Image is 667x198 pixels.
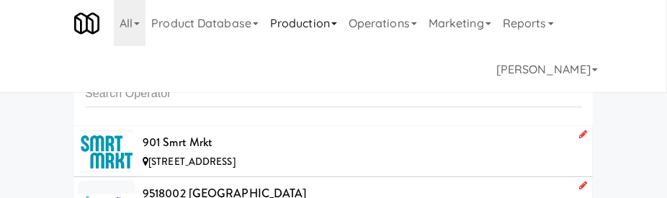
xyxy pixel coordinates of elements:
[143,132,582,153] div: 901 Smrt Mrkt
[74,126,593,177] li: 901 Smrt Mrkt[STREET_ADDRESS]
[491,46,604,92] a: [PERSON_NAME]
[148,155,236,168] span: [STREET_ADDRESS]
[85,81,582,107] input: Search Operator
[74,11,99,36] img: Micromart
